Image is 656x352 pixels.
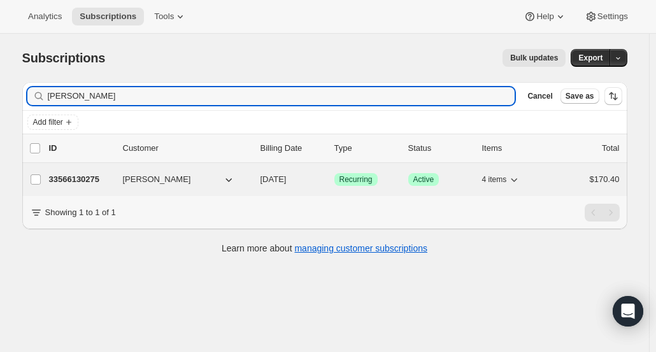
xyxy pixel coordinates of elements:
[80,11,136,22] span: Subscriptions
[45,206,116,219] p: Showing 1 to 1 of 1
[294,243,427,253] a: managing customer subscriptions
[577,8,636,25] button: Settings
[585,204,620,222] nav: Pagination
[560,88,599,104] button: Save as
[510,53,558,63] span: Bulk updates
[123,173,191,186] span: [PERSON_NAME]
[115,169,243,190] button: [PERSON_NAME]
[482,142,546,155] div: Items
[503,49,566,67] button: Bulk updates
[123,142,250,155] p: Customer
[566,91,594,101] span: Save as
[72,8,144,25] button: Subscriptions
[22,51,106,65] span: Subscriptions
[597,11,628,22] span: Settings
[590,174,620,184] span: $170.40
[522,88,557,104] button: Cancel
[260,174,287,184] span: [DATE]
[33,117,63,127] span: Add filter
[571,49,610,67] button: Export
[28,11,62,22] span: Analytics
[260,142,324,155] p: Billing Date
[146,8,194,25] button: Tools
[408,142,472,155] p: Status
[48,87,515,105] input: Filter subscribers
[604,87,622,105] button: Sort the results
[27,115,78,130] button: Add filter
[482,174,507,185] span: 4 items
[334,142,398,155] div: Type
[49,171,620,188] div: 33566130275[PERSON_NAME][DATE]SuccessRecurringSuccessActive4 items$170.40
[613,296,643,327] div: Open Intercom Messenger
[222,242,427,255] p: Learn more about
[602,142,619,155] p: Total
[20,8,69,25] button: Analytics
[482,171,521,188] button: 4 items
[339,174,373,185] span: Recurring
[536,11,553,22] span: Help
[516,8,574,25] button: Help
[527,91,552,101] span: Cancel
[49,173,113,186] p: 33566130275
[154,11,174,22] span: Tools
[578,53,603,63] span: Export
[49,142,620,155] div: IDCustomerBilling DateTypeStatusItemsTotal
[49,142,113,155] p: ID
[413,174,434,185] span: Active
